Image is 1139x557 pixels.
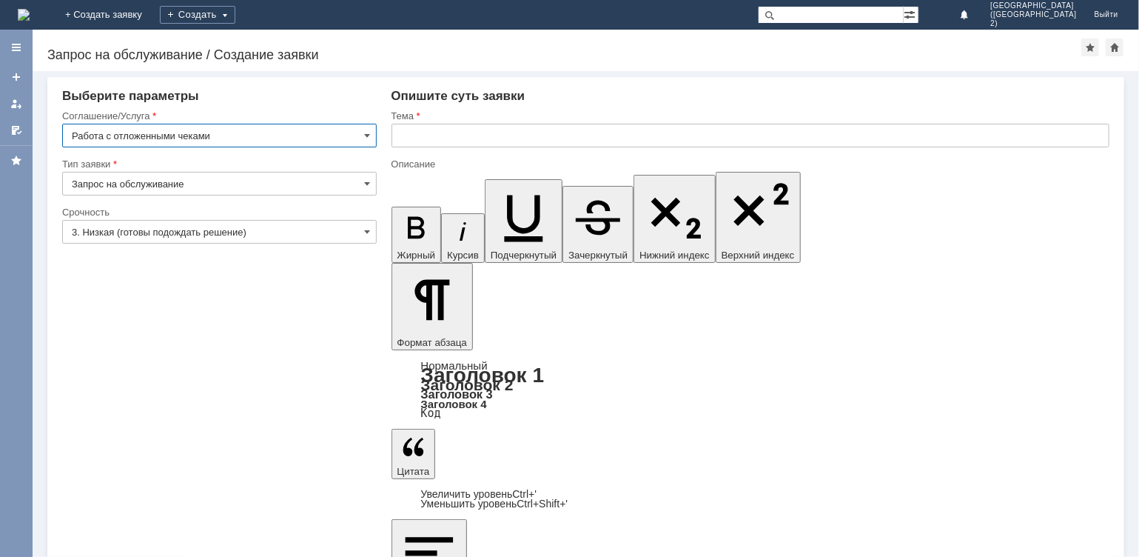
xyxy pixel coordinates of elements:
[441,213,485,263] button: Курсив
[421,498,568,510] a: Decrease
[62,89,199,103] span: Выберите параметры
[517,498,568,510] span: Ctrl+Shift+'
[397,466,430,477] span: Цитата
[421,376,514,393] a: Заголовок 2
[392,207,442,263] button: Жирный
[392,429,436,479] button: Цитата
[990,10,1076,19] span: ([GEOGRAPHIC_DATA]
[392,111,1107,121] div: Тема
[716,172,801,263] button: Верхний индекс
[421,488,537,500] a: Increase
[392,89,525,103] span: Опишите суть заявки
[421,398,487,410] a: Заголовок 4
[392,159,1107,169] div: Описание
[18,9,30,21] a: Перейти на домашнюю страницу
[904,7,918,21] span: Расширенный поиск
[421,359,488,372] a: Нормальный
[562,186,634,263] button: Зачеркнутый
[722,250,795,261] span: Верхний индекс
[990,1,1076,10] span: [GEOGRAPHIC_DATA]
[392,361,1110,418] div: Формат абзаца
[392,490,1110,509] div: Цитата
[397,337,467,348] span: Формат абзаца
[491,250,557,261] span: Подчеркнутый
[4,65,28,89] a: Создать заявку
[421,364,545,387] a: Заголовок 1
[47,47,1081,62] div: Запрос на обслуживание / Создание заявки
[4,92,28,116] a: Мои заявки
[421,387,493,401] a: Заголовок 3
[397,250,436,261] span: Жирный
[160,6,235,24] div: Создать
[421,407,441,420] a: Код
[512,488,537,500] span: Ctrl+'
[392,263,473,350] button: Формат абзаца
[447,250,479,261] span: Курсив
[62,111,374,121] div: Соглашение/Услуга
[639,250,710,261] span: Нижний индекс
[634,175,716,263] button: Нижний индекс
[4,119,28,142] a: Мои согласования
[62,159,374,169] div: Тип заявки
[990,19,1076,28] span: 2)
[1106,39,1123,56] div: Сделать домашней страницей
[62,207,374,217] div: Срочность
[18,9,30,21] img: logo
[568,250,628,261] span: Зачеркнутый
[485,179,562,263] button: Подчеркнутый
[1081,39,1099,56] div: Добавить в избранное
